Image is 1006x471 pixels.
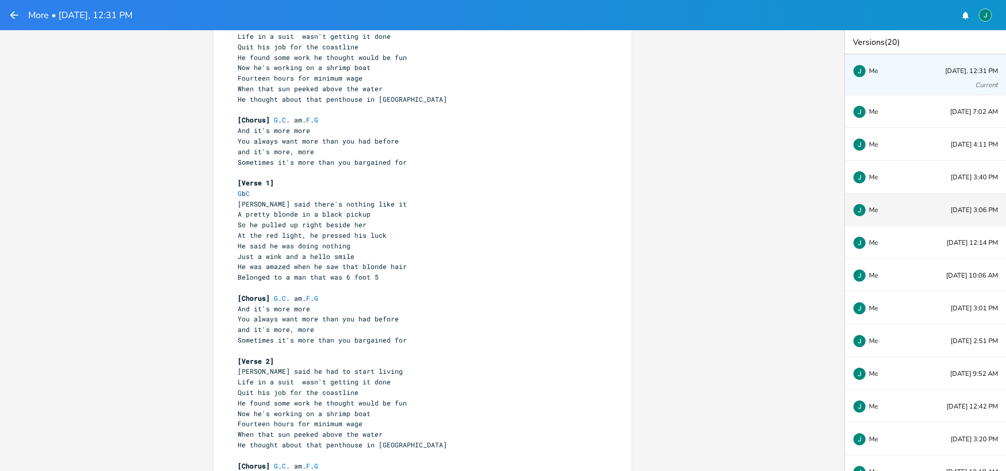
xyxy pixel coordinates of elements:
span: b [238,189,250,198]
span: So he pulled up right beside her [238,220,367,229]
span: Quit his job for the coastline [238,42,358,51]
span: [DATE] 12:42 PM [947,403,998,410]
span: Fourteen hours for minimum wage [238,74,363,83]
span: [Verse 1] [238,178,274,187]
span: [PERSON_NAME] said there's nothing like it [238,199,407,209]
span: Me [869,108,878,115]
span: [DATE] 3:40 PM [951,174,998,181]
span: Sometimes it's more than you bargained for [238,158,407,167]
span: . . am. . [238,461,318,470]
span: Now he's working on a shrimp boat [238,63,371,72]
span: Me [869,239,878,246]
span: [Chorus] [238,115,270,124]
span: . . am. . [238,115,318,124]
span: Belonged to a man that was 6 foot 5 [238,273,379,282]
span: [Chorus] [238,294,270,303]
span: [DATE] 3:20 PM [951,436,998,443]
img: Jim Rudolf [853,269,866,282]
span: F [306,461,310,470]
span: Me [869,207,878,214]
span: G [274,461,278,470]
h1: More • [DATE], 12:31 PM [28,11,132,20]
img: Jim Rudolf [853,105,866,118]
span: F [306,294,310,303]
span: Me [869,272,878,279]
span: G [314,461,318,470]
span: Life in a suit wasn't getting it done [238,32,391,41]
span: He found some work he thought would be fun [238,398,407,408]
span: Now he's working on a shrimp boat [238,409,371,418]
img: Jim Rudolf [853,236,866,249]
img: Jim Rudolf [853,334,866,348]
span: and it's more, more [238,147,314,156]
span: [DATE] 10:06 AM [946,273,998,279]
span: G [314,115,318,124]
span: Me [869,403,878,410]
span: Me [869,68,878,75]
span: [DATE] 3:06 PM [951,207,998,214]
span: . . am. . [238,294,318,303]
span: You always want more than you had before [238,314,399,323]
img: Jim Rudolf [853,302,866,315]
img: Jim Rudolf [853,367,866,380]
span: Quit his job for the coastline [238,388,358,397]
span: C [282,461,286,470]
span: [DATE] 4:11 PM [951,142,998,148]
span: F [306,115,310,124]
span: He was amazed when he saw that blonde hair [238,262,407,271]
img: Jim Rudolf [853,433,866,446]
span: [DATE] 9:52 AM [950,371,998,377]
span: And it's more more [238,126,310,135]
span: When that sun peeked above the water [238,430,383,439]
span: [Verse 2] [238,357,274,366]
span: [DATE] 7:02 AM [950,109,998,115]
span: He thought about that penthouse in [GEOGRAPHIC_DATA] [238,440,447,449]
span: [DATE] 2:51 PM [951,338,998,345]
span: And it's more more [238,304,310,313]
span: A pretty blonde in a black pickup [238,210,371,219]
span: He found some work he thought would be fun [238,53,407,62]
span: C [246,189,250,198]
img: Jim Rudolf [979,9,992,22]
img: Jim Rudolf [853,400,866,413]
div: Current [975,82,998,89]
span: At the red light, he pressed his luck [238,231,387,240]
span: Me [869,174,878,181]
span: G [238,189,242,198]
span: He thought about that penthouse in [GEOGRAPHIC_DATA] [238,95,447,104]
span: When that sun peeked above the water [238,84,383,93]
span: Me [869,305,878,312]
img: Jim Rudolf [853,204,866,217]
span: [DATE] 3:01 PM [951,305,998,312]
span: [Chorus] [238,461,270,470]
span: Sometimes it's more than you bargained for [238,335,407,345]
span: Me [869,370,878,377]
img: Jim Rudolf [853,138,866,151]
span: G [274,115,278,124]
img: Jim Rudolf [853,171,866,184]
span: [DATE], 12:31 PM [945,68,998,75]
span: and it's more, more [238,325,314,334]
span: Fourteen hours for minimum wage [238,419,363,428]
span: [DATE] 12:14 PM [947,240,998,246]
div: Versions (20) [845,30,1006,54]
span: Me [869,338,878,345]
span: C [282,294,286,303]
span: G [274,294,278,303]
span: [PERSON_NAME] said he had to start living [238,367,403,376]
span: C [282,115,286,124]
img: Jim Rudolf [853,64,866,78]
span: Life in a suit wasn't getting it done [238,377,391,386]
span: Just a wink and a hello smile [238,252,354,261]
span: Me [869,141,878,148]
span: He said he was doing nothing [238,241,350,250]
span: G [314,294,318,303]
span: You always want more than you had before [238,137,399,146]
span: Me [869,436,878,443]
